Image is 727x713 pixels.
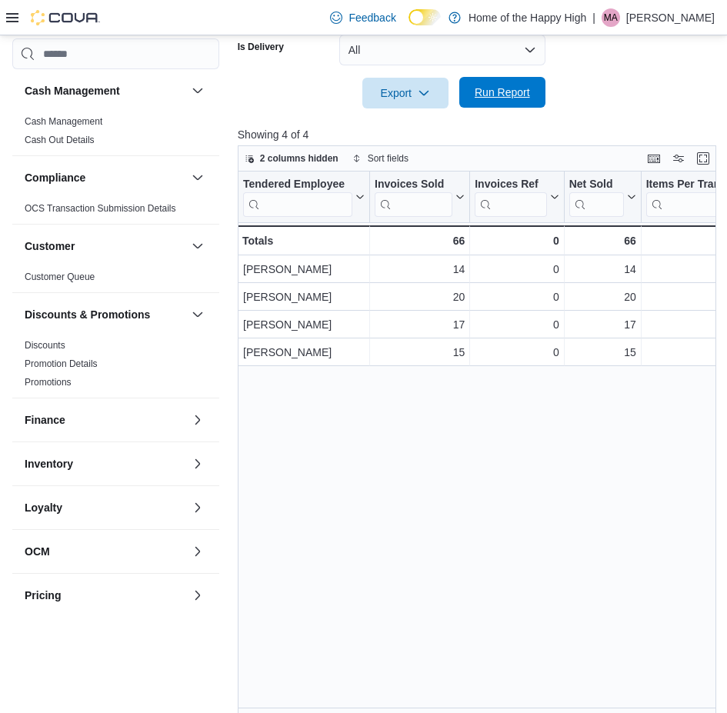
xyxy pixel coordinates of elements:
[469,8,586,27] p: Home of the Happy High
[243,288,365,307] div: [PERSON_NAME]
[459,77,545,108] button: Run Report
[375,344,465,362] div: 15
[25,238,185,254] button: Customer
[475,232,559,250] div: 0
[569,178,623,217] div: Net Sold
[602,8,620,27] div: Monica Arychuk
[475,344,559,362] div: 0
[25,170,185,185] button: Compliance
[25,544,185,559] button: OCM
[25,83,120,98] h3: Cash Management
[12,112,219,155] div: Cash Management
[243,178,365,217] button: Tendered Employee
[243,178,352,217] div: Tendered Employee
[12,268,219,292] div: Customer
[25,358,98,370] span: Promotion Details
[475,178,546,192] div: Invoices Ref
[694,149,712,168] button: Enter fullscreen
[375,232,465,250] div: 66
[31,10,100,25] img: Cova
[645,149,663,168] button: Keyboard shortcuts
[25,83,185,98] button: Cash Management
[188,237,207,255] button: Customer
[375,288,465,307] div: 20
[569,261,636,279] div: 14
[25,412,185,428] button: Finance
[348,10,395,25] span: Feedback
[339,35,545,65] button: All
[12,199,219,224] div: Compliance
[25,544,50,559] h3: OCM
[25,307,150,322] h3: Discounts & Promotions
[25,377,72,388] a: Promotions
[243,344,365,362] div: [PERSON_NAME]
[409,9,441,25] input: Dark Mode
[375,178,452,192] div: Invoices Sold
[188,82,207,100] button: Cash Management
[475,261,559,279] div: 0
[25,307,185,322] button: Discounts & Promotions
[25,588,185,603] button: Pricing
[375,178,452,217] div: Invoices Sold
[346,149,415,168] button: Sort fields
[362,78,449,108] button: Export
[25,115,102,128] span: Cash Management
[238,41,284,53] label: Is Delivery
[25,340,65,351] a: Discounts
[25,588,61,603] h3: Pricing
[238,149,345,168] button: 2 columns hidden
[475,178,546,217] div: Invoices Ref
[188,411,207,429] button: Finance
[372,78,439,108] span: Export
[375,178,465,217] button: Invoices Sold
[569,344,636,362] div: 15
[188,455,207,473] button: Inventory
[25,202,176,215] span: OCS Transaction Submission Details
[243,178,352,192] div: Tendered Employee
[569,178,635,217] button: Net Sold
[25,500,62,515] h3: Loyalty
[604,8,618,27] span: MA
[569,288,636,307] div: 20
[368,152,409,165] span: Sort fields
[669,149,688,168] button: Display options
[409,25,409,26] span: Dark Mode
[475,85,530,100] span: Run Report
[188,586,207,605] button: Pricing
[25,135,95,145] a: Cash Out Details
[238,127,722,142] p: Showing 4 of 4
[25,456,185,471] button: Inventory
[242,232,365,250] div: Totals
[188,305,207,324] button: Discounts & Promotions
[25,376,72,388] span: Promotions
[25,412,65,428] h3: Finance
[626,8,715,27] p: [PERSON_NAME]
[12,336,219,398] div: Discounts & Promotions
[475,316,559,335] div: 0
[188,542,207,561] button: OCM
[569,232,635,250] div: 66
[25,500,185,515] button: Loyalty
[475,178,559,217] button: Invoices Ref
[25,134,95,146] span: Cash Out Details
[324,2,402,33] a: Feedback
[243,316,365,335] div: [PERSON_NAME]
[592,8,595,27] p: |
[260,152,338,165] span: 2 columns hidden
[25,358,98,369] a: Promotion Details
[25,238,75,254] h3: Customer
[25,170,85,185] h3: Compliance
[25,456,73,471] h3: Inventory
[569,178,623,192] div: Net Sold
[25,116,102,127] a: Cash Management
[475,288,559,307] div: 0
[375,316,465,335] div: 17
[569,316,636,335] div: 17
[188,168,207,187] button: Compliance
[25,272,95,282] a: Customer Queue
[243,261,365,279] div: [PERSON_NAME]
[25,339,65,352] span: Discounts
[188,498,207,517] button: Loyalty
[375,261,465,279] div: 14
[25,203,176,214] a: OCS Transaction Submission Details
